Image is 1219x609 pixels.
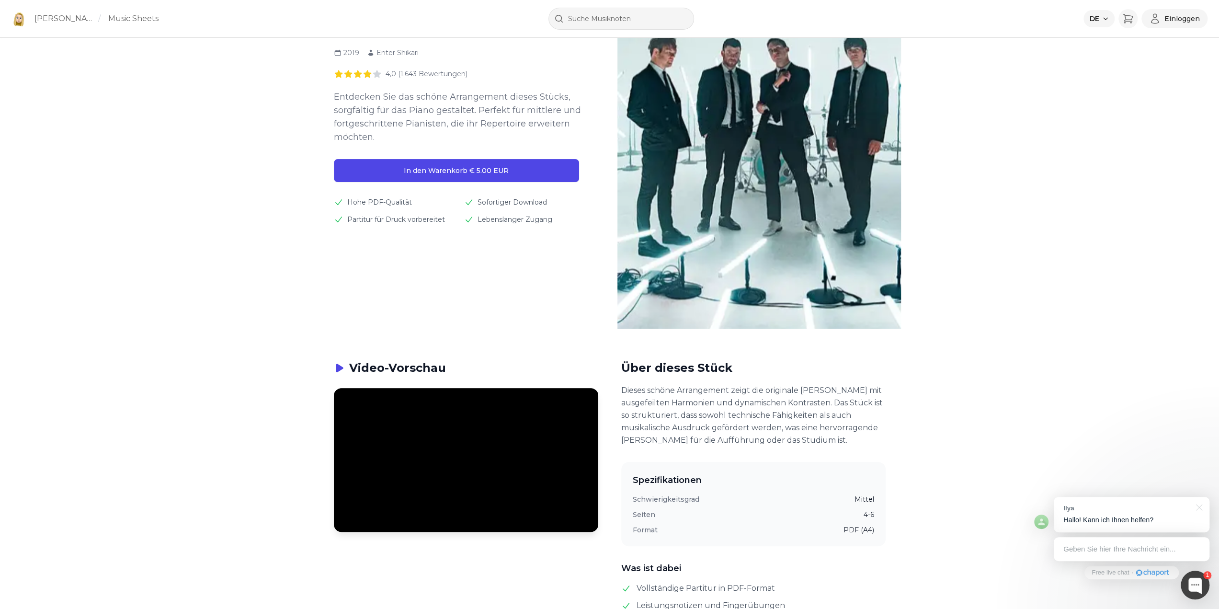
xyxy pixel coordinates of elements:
[1203,571,1211,579] div: 1
[367,48,419,57] div: Enter Shikari
[1164,14,1200,23] span: Einloggen
[1063,515,1200,525] p: Hallo! Kann ich Ihnen helfen?
[1084,566,1178,579] a: Free live chat·
[1089,14,1099,23] span: DE
[864,510,874,519] dd: 4-6
[349,359,446,377] h2: Video-Vorschau
[1092,568,1129,577] span: Free live chat
[621,562,886,575] h3: Was ist dabei
[633,494,699,504] dt: Schwierigkeitsgrad
[347,215,445,224] span: Partitur für Druck vorbereitet
[347,197,412,207] span: Hohe PDF-Qualität
[1131,568,1133,577] div: ·
[11,11,27,26] img: Kate Maystrova
[1118,9,1138,28] button: Warenkorb
[108,13,159,24] a: Music Sheets
[478,197,547,207] span: Sofortiger Download
[633,473,874,487] h3: Spezifikationen
[633,510,655,519] dt: Seiten
[637,583,775,594] span: Vollständige Partitur in PDF-Format
[334,159,579,182] button: In den Warenkorb € 5.00 EUR
[478,215,552,224] span: Lebenslanger Zugang
[548,8,694,30] input: Suche Musiknoten
[34,13,94,24] a: [PERSON_NAME]
[1063,504,1190,513] div: Ilya
[633,525,658,535] dt: Format
[1141,9,1208,28] button: Einloggen
[854,494,874,504] dd: Mittel
[98,13,101,24] span: /
[1054,537,1209,561] div: Geben Sie hier Ihre Nachricht ein...
[843,525,874,535] dd: PDF (A4)
[1083,10,1115,27] button: Select language
[621,359,886,377] h2: Über dieses Stück
[334,90,587,144] p: Entdecken Sie das schöne Arrangement dieses Stücks, sorgfältig für das Piano gestaltet. Perfekt f...
[621,384,886,447] p: Dieses schöne Arrangement zeigt die originale [PERSON_NAME] mit ausgefeilten Harmonien und dynami...
[386,69,467,79] p: 4,0 (1.643 Bewertungen)
[334,48,359,57] div: 2019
